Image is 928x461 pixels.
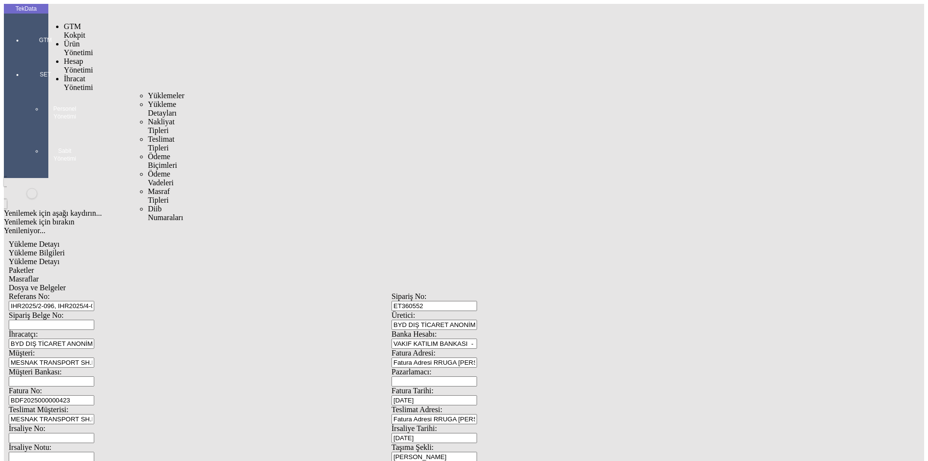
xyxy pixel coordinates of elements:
[148,205,183,222] span: Diib Numaraları
[9,266,34,274] span: Paketler
[148,170,174,187] span: Ödeme Vadeleri
[148,91,185,100] span: Yüklemeler
[391,292,426,300] span: Sipariş No:
[148,100,177,117] span: Yükleme Detayları
[64,74,93,91] span: İhracat Yönetimi
[64,22,85,39] span: GTM Kokpit
[9,405,69,414] span: Teslimat Müşterisi:
[391,368,432,376] span: Pazarlamacı:
[31,71,60,78] span: SET
[9,292,50,300] span: Referans No:
[4,218,779,226] div: Yenilemek için bırakın
[9,387,42,395] span: Fatura No:
[64,40,93,57] span: Ürün Yönetimi
[9,424,45,432] span: İrsaliye No:
[9,311,64,319] span: Sipariş Belge No:
[391,424,437,432] span: İrsaliye Tarihi:
[391,311,415,319] span: Üretici:
[9,257,59,266] span: Yükleme Detayı
[391,405,442,414] span: Teslimat Adresi:
[9,443,51,451] span: İrsaliye Notu:
[9,275,39,283] span: Masraflar
[148,135,174,152] span: Teslimat Tipleri
[4,209,779,218] div: Yenilemek için aşağı kaydırın...
[9,330,38,338] span: İhracatçı:
[9,240,59,248] span: Yükleme Detayı
[9,249,65,257] span: Yükleme Bilgileri
[4,5,48,13] div: TekData
[9,368,62,376] span: Müşteri Bankası:
[148,118,174,134] span: Nakliyat Tipleri
[148,152,177,169] span: Ödeme Biçimleri
[64,57,93,74] span: Hesap Yönetimi
[9,283,66,292] span: Dosya ve Belgeler
[391,443,434,451] span: Taşıma Şekli:
[148,187,170,204] span: Masraf Tipleri
[391,349,435,357] span: Fatura Adresi:
[4,226,779,235] div: Yenileniyor...
[9,349,35,357] span: Müşteri:
[391,387,434,395] span: Fatura Tarihi:
[391,330,437,338] span: Banka Hesabı:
